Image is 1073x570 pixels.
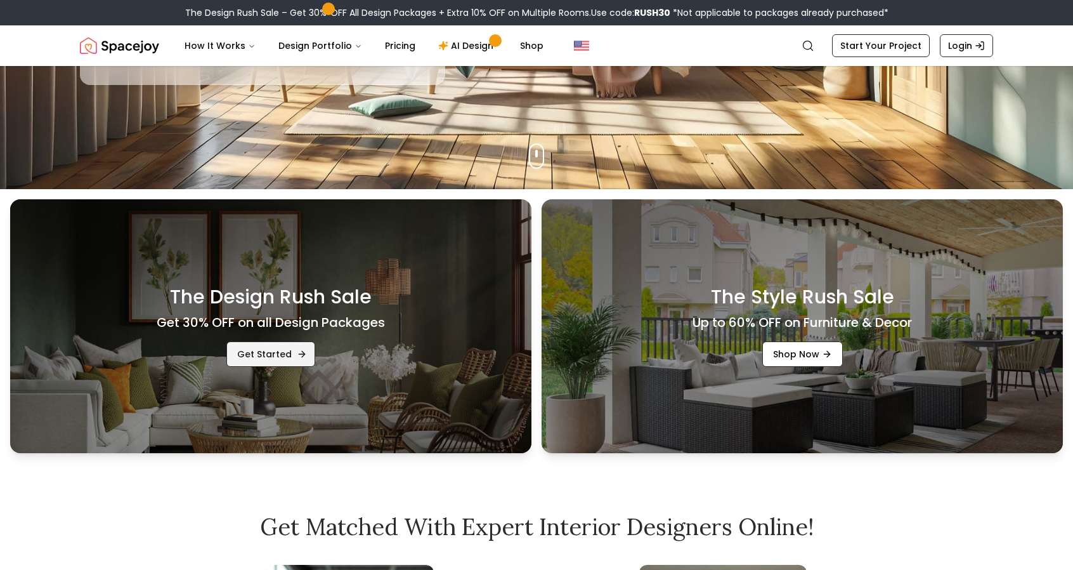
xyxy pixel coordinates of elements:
h4: Up to 60% OFF on Furniture & Decor [693,314,912,331]
b: RUSH30 [634,6,670,19]
span: Use code: [591,6,670,19]
nav: Global [80,25,993,66]
a: Shop [510,33,554,58]
span: *Not applicable to packages already purchased* [670,6,888,19]
div: The Design Rush Sale – Get 30% OFF All Design Packages + Extra 10% OFF on Multiple Rooms. [185,6,888,19]
button: Design Portfolio [268,33,372,58]
a: Spacejoy [80,33,159,58]
a: Shop Now [762,341,843,367]
h2: Get Matched with Expert Interior Designers Online! [80,514,993,540]
a: Login [940,34,993,57]
a: Start Your Project [832,34,930,57]
a: AI Design [428,33,507,58]
nav: Main [174,33,554,58]
h3: The Design Rush Sale [170,286,372,308]
button: How It Works [174,33,266,58]
img: United States [574,38,589,53]
a: Get Started [226,341,315,367]
h3: The Style Rush Sale [711,286,894,308]
a: Pricing [375,33,426,58]
h4: Get 30% OFF on all Design Packages [157,314,385,331]
img: Spacejoy Logo [80,33,159,58]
